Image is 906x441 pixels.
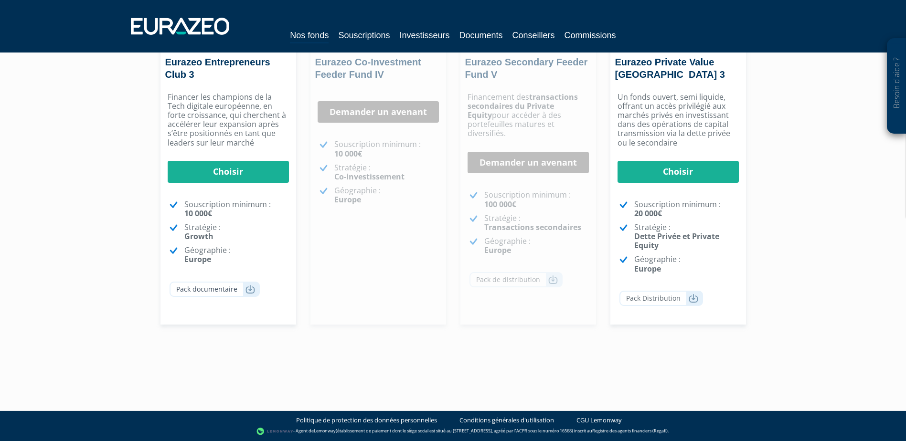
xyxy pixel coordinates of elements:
p: Géographie : [334,186,439,204]
a: Eurazeo Secondary Feeder Fund V [465,57,588,80]
a: Pack de distribution [469,272,563,287]
a: Choisir [618,161,739,183]
p: Souscription minimum : [184,200,289,218]
p: Souscription minimum : [484,190,589,209]
a: Demander un avenant [318,101,439,123]
a: Choisir [168,161,289,183]
strong: Europe [634,263,661,274]
strong: transactions secondaires du Private Equity [468,92,578,120]
img: logo-lemonway.png [256,427,293,436]
a: Pack documentaire [170,282,260,297]
p: Stratégie : [334,163,439,181]
strong: 20 000€ [634,208,662,219]
strong: 100 000€ [484,199,516,210]
img: 1732889491-logotype_eurazeo_blanc_rvb.png [131,18,229,35]
p: Géographie : [184,246,289,264]
a: Eurazeo Private Value [GEOGRAPHIC_DATA] 3 [615,57,725,80]
strong: Europe [484,245,511,255]
strong: 10 000€ [184,208,212,219]
p: Financer les champions de la Tech digitale européenne, en forte croissance, qui cherchent à accél... [168,93,289,147]
strong: Transactions secondaires [484,222,581,232]
p: Géographie : [484,237,589,255]
strong: Growth [184,231,213,241]
a: Conditions générales d'utilisation [459,416,554,425]
p: Stratégie : [484,214,589,232]
a: Investisseurs [399,29,449,42]
a: CGU Lemonway [576,416,622,425]
p: Un fonds ouvert, semi liquide, offrant un accès privilégié aux marchés privés en investissant dan... [618,93,739,147]
p: Souscription minimum : [634,200,739,218]
strong: 10 000€ [334,148,362,159]
a: Registre des agents financiers (Regafi) [592,428,668,434]
a: Politique de protection des données personnelles [296,416,437,425]
p: Souscription minimum : [334,140,439,158]
a: Eurazeo Entrepreneurs Club 3 [165,57,270,80]
strong: Europe [334,194,361,205]
a: Documents [459,29,503,42]
a: Conseillers [512,29,555,42]
p: Financement des pour accéder à des portefeuilles matures et diversifiés. [468,93,589,138]
a: Lemonway [314,428,336,434]
strong: Europe [184,254,211,264]
a: Pack Distribution [619,291,703,306]
a: Nos fonds [290,29,329,43]
p: Stratégie : [184,223,289,241]
div: - Agent de (établissement de paiement dont le siège social est situé au [STREET_ADDRESS], agréé p... [10,427,896,436]
strong: Dette Privée et Private Equity [634,231,719,251]
a: Eurazeo Co-Investment Feeder Fund IV [315,57,421,80]
a: Demander un avenant [468,152,589,174]
strong: Co-investissement [334,171,405,182]
p: Géographie : [634,255,739,273]
p: Besoin d'aide ? [891,43,902,129]
a: Commissions [565,29,616,42]
a: Souscriptions [338,29,390,42]
p: Stratégie : [634,223,739,251]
